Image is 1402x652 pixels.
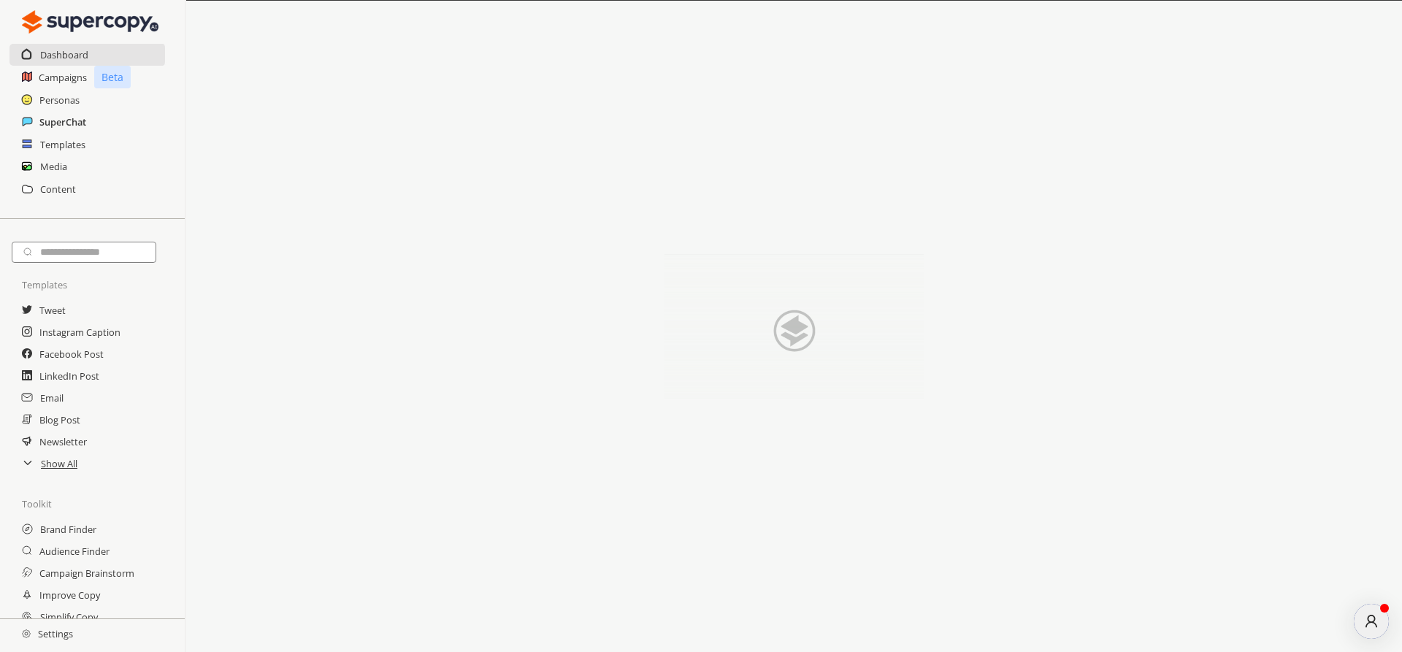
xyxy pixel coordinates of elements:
a: Tweet [39,299,66,321]
a: Show All [41,453,77,475]
a: Facebook Post [39,343,104,365]
img: Close [22,629,31,638]
img: Close [22,7,158,37]
a: Media [40,156,67,177]
a: Content [40,178,76,200]
a: Simplify Copy [40,606,98,628]
div: atlas-message-author-avatar [1354,604,1389,639]
p: Beta [94,66,131,88]
a: Campaign Brainstorm [39,562,134,584]
a: SuperChat [39,111,86,133]
a: Dashboard [40,44,88,66]
a: Email [40,387,64,409]
a: LinkedIn Post [39,365,99,387]
a: Improve Copy [39,584,100,606]
img: Close [634,254,955,400]
a: Audience Finder [39,540,110,562]
a: Personas [39,89,80,111]
a: Brand Finder [40,518,96,540]
a: Blog Post [39,409,80,431]
a: Instagram Caption [39,321,120,343]
a: Newsletter [39,431,87,453]
a: Templates [40,134,85,156]
a: Campaigns [39,66,87,88]
button: atlas-launcher [1354,604,1389,639]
